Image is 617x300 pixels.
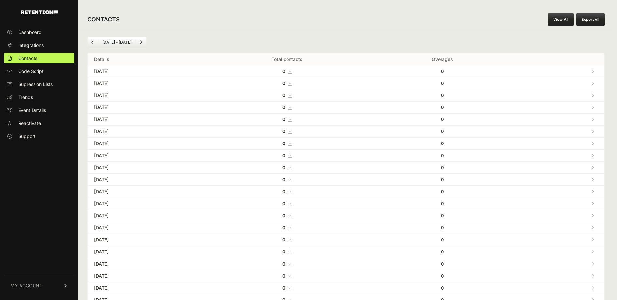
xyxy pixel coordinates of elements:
[200,53,374,65] th: Total contacts
[441,261,444,266] strong: 0
[88,174,200,186] td: [DATE]
[88,114,200,126] td: [DATE]
[548,13,574,26] a: View All
[88,126,200,138] td: [DATE]
[282,189,285,194] strong: 0
[88,53,200,65] th: Details
[88,77,200,89] td: [DATE]
[282,225,285,230] strong: 0
[4,276,74,295] a: MY ACCOUNT
[18,42,44,48] span: Integrations
[4,27,74,37] a: Dashboard
[441,165,444,170] strong: 0
[441,249,444,254] strong: 0
[441,213,444,218] strong: 0
[441,68,444,74] strong: 0
[282,177,285,182] strong: 0
[87,15,120,24] h2: CONTACTS
[282,68,285,74] strong: 0
[282,201,285,206] strong: 0
[18,120,41,127] span: Reactivate
[18,55,37,61] span: Contacts
[441,285,444,291] strong: 0
[21,10,58,14] img: Retention.com
[282,80,285,86] strong: 0
[4,40,74,50] a: Integrations
[282,165,285,170] strong: 0
[282,92,285,98] strong: 0
[88,65,200,77] td: [DATE]
[282,104,285,110] strong: 0
[18,133,35,140] span: Support
[282,153,285,158] strong: 0
[282,261,285,266] strong: 0
[10,282,42,289] span: MY ACCOUNT
[18,107,46,114] span: Event Details
[88,102,200,114] td: [DATE]
[88,222,200,234] td: [DATE]
[4,92,74,102] a: Trends
[374,53,510,65] th: Overages
[282,141,285,146] strong: 0
[441,80,444,86] strong: 0
[88,162,200,174] td: [DATE]
[88,270,200,282] td: [DATE]
[282,285,285,291] strong: 0
[88,89,200,102] td: [DATE]
[282,129,285,134] strong: 0
[4,53,74,63] a: Contacts
[18,94,33,101] span: Trends
[88,258,200,270] td: [DATE]
[88,234,200,246] td: [DATE]
[4,66,74,76] a: Code Script
[282,249,285,254] strong: 0
[282,237,285,242] strong: 0
[88,210,200,222] td: [DATE]
[441,201,444,206] strong: 0
[4,105,74,116] a: Event Details
[18,81,53,88] span: Supression Lists
[282,273,285,279] strong: 0
[88,198,200,210] td: [DATE]
[88,282,200,294] td: [DATE]
[576,13,605,26] button: Export All
[441,153,444,158] strong: 0
[441,116,444,122] strong: 0
[441,104,444,110] strong: 0
[88,186,200,198] td: [DATE]
[4,118,74,129] a: Reactivate
[441,129,444,134] strong: 0
[18,29,42,35] span: Dashboard
[88,150,200,162] td: [DATE]
[18,68,44,75] span: Code Script
[441,273,444,279] strong: 0
[88,138,200,150] td: [DATE]
[441,92,444,98] strong: 0
[441,237,444,242] strong: 0
[98,40,135,45] li: [DATE] - [DATE]
[282,116,285,122] strong: 0
[441,189,444,194] strong: 0
[4,79,74,89] a: Supression Lists
[4,131,74,142] a: Support
[88,246,200,258] td: [DATE]
[282,213,285,218] strong: 0
[88,37,98,48] a: Previous
[441,141,444,146] strong: 0
[441,225,444,230] strong: 0
[136,37,146,48] a: Next
[441,177,444,182] strong: 0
